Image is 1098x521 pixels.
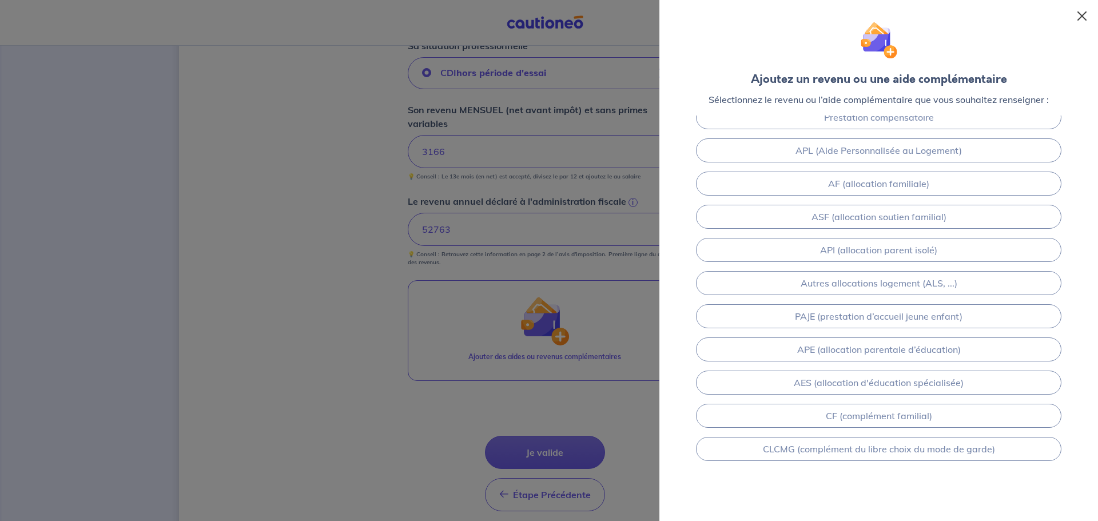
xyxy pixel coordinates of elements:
button: Close [1073,7,1091,25]
a: CLCMG (complément du libre choix du mode de garde) [696,437,1061,461]
a: Autres allocations logement (ALS, ...) [696,271,1061,295]
a: ASF (allocation soutien familial) [696,205,1061,229]
a: AES (allocation d'éducation spécialisée) [696,371,1061,395]
img: illu_wallet.svg [860,22,897,59]
a: API (allocation parent isolé) [696,238,1061,262]
a: PAJE (prestation d’accueil jeune enfant) [696,304,1061,328]
a: APE (allocation parentale d’éducation) [696,337,1061,361]
a: CF (complément familial) [696,404,1061,428]
a: AF (allocation familiale) [696,172,1061,196]
a: APL (Aide Personnalisée au Logement) [696,138,1061,162]
a: Prestation compensatoire [696,105,1061,129]
div: Ajoutez un revenu ou une aide complémentaire [751,71,1007,88]
p: Sélectionnez le revenu ou l’aide complémentaire que vous souhaitez renseigner : [709,93,1049,106]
